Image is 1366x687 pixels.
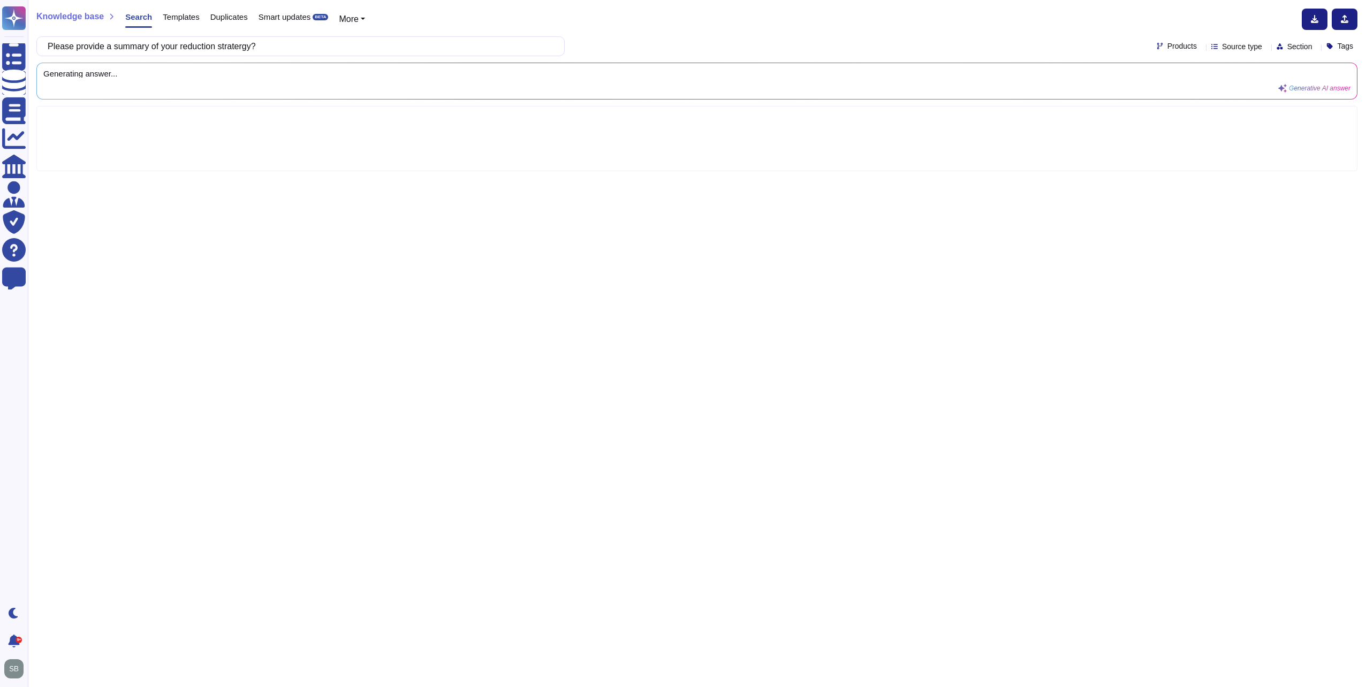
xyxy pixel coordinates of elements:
span: Generating answer... [43,70,1350,78]
button: user [2,657,31,681]
span: Search [125,13,152,21]
div: 9+ [16,637,22,643]
div: BETA [313,14,328,20]
span: Duplicates [210,13,248,21]
span: Source type [1222,43,1262,50]
span: Knowledge base [36,12,104,21]
span: Generative AI answer [1289,85,1350,91]
span: Products [1167,42,1197,50]
span: Smart updates [259,13,311,21]
span: Section [1287,43,1312,50]
span: Templates [163,13,199,21]
img: user [4,659,24,678]
span: Tags [1337,42,1353,50]
input: Search a question or template... [42,37,553,56]
button: More [339,13,365,26]
span: More [339,14,358,24]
